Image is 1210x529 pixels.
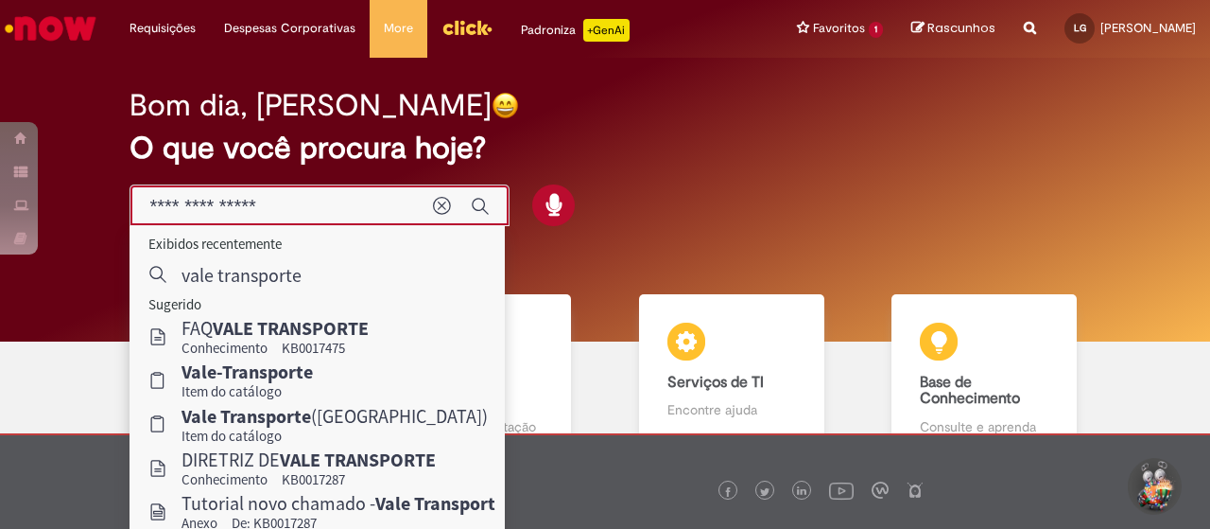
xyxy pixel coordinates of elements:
[869,22,883,38] span: 1
[1074,22,1086,34] span: LG
[441,13,493,42] img: click_logo_yellow_360x200.png
[813,19,865,38] span: Favoritos
[920,417,1048,436] p: Consulte e aprenda
[911,20,995,38] a: Rascunhos
[1100,20,1196,36] span: [PERSON_NAME]
[760,487,769,497] img: logo_footer_twitter.png
[667,373,764,392] b: Serviços de TI
[797,486,806,498] img: logo_footer_linkedin.png
[920,373,1020,409] b: Base de Conhecimento
[130,132,1080,165] h2: O que você procura hoje?
[583,19,630,42] p: +GenAi
[723,487,733,497] img: logo_footer_facebook.png
[829,478,854,503] img: logo_footer_youtube.png
[1125,458,1182,515] button: Iniciar Conversa de Suporte
[667,400,796,419] p: Encontre ajuda
[130,19,196,38] span: Requisições
[858,294,1112,458] a: Base de Conhecimento Consulte e aprenda
[872,482,889,499] img: logo_footer_workplace.png
[130,89,492,122] h2: Bom dia, [PERSON_NAME]
[907,482,924,499] img: logo_footer_naosei.png
[605,294,858,458] a: Serviços de TI Encontre ajuda
[99,294,353,458] a: Tirar dúvidas Tirar dúvidas com Lupi Assist e Gen Ai
[492,92,519,119] img: happy-face.png
[521,19,630,42] div: Padroniza
[224,19,355,38] span: Despesas Corporativas
[384,19,413,38] span: More
[2,9,99,47] img: ServiceNow
[927,19,995,37] span: Rascunhos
